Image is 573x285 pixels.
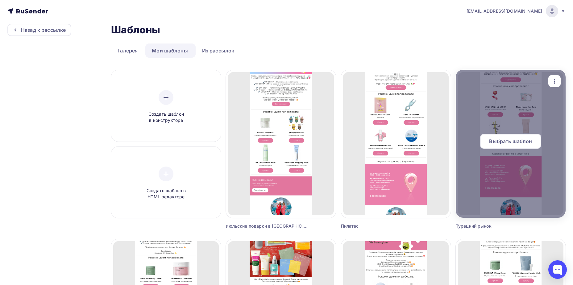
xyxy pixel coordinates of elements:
a: Из рассылок [196,43,241,58]
span: [EMAIL_ADDRESS][DOMAIN_NAME] [467,8,542,14]
div: Турецкий рынок [456,223,538,229]
div: июльские подарки в [GEOGRAPHIC_DATA] [226,223,308,229]
span: Создать шаблон в HTML редакторе [137,188,195,200]
h2: Шаблоны [111,24,160,36]
a: [EMAIL_ADDRESS][DOMAIN_NAME] [467,5,566,17]
a: Галерея [111,43,144,58]
span: Создать шаблон в конструкторе [137,111,195,124]
span: Выбрать шаблон [489,138,532,145]
div: Назад к рассылке [21,26,66,34]
div: Пилатес [341,223,423,229]
a: Мои шаблоны [145,43,194,58]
